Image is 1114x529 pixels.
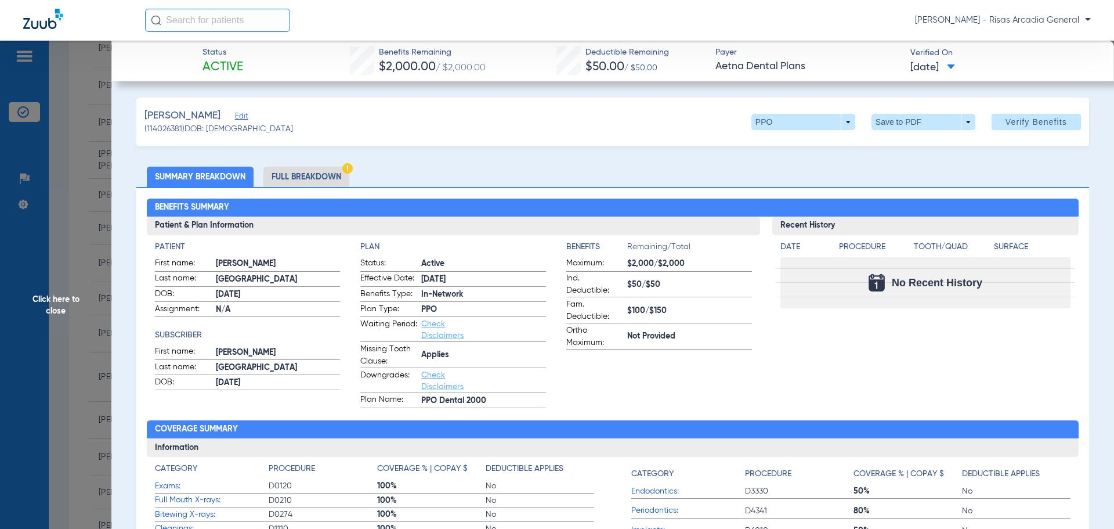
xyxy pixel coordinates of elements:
[892,277,982,289] span: No Recent History
[202,59,243,75] span: Active
[216,258,341,270] span: [PERSON_NAME]
[155,494,269,506] span: Full Mouth X-rays:
[155,463,269,479] app-breakdown-title: Category
[379,61,436,73] span: $2,000.00
[751,114,855,130] button: PPO
[486,495,594,506] span: No
[566,241,627,253] h4: Benefits
[910,60,955,75] span: [DATE]
[360,288,417,302] span: Benefits Type:
[853,468,944,480] h4: Coverage % | Copay $
[377,480,486,492] span: 100%
[772,217,1079,235] h3: Recent History
[585,46,669,59] span: Deductible Remaining
[962,485,1070,497] span: No
[342,163,353,174] img: Hazard
[871,114,975,130] button: Save to PDF
[360,343,417,368] span: Missing Tooth Clause:
[379,46,486,59] span: Benefits Remaining
[269,509,377,520] span: D0274
[377,495,486,506] span: 100%
[155,303,212,317] span: Assignment:
[144,109,220,123] span: [PERSON_NAME]
[486,463,594,479] app-breakdown-title: Deductible Applies
[745,463,853,484] app-breakdown-title: Procedure
[147,420,1079,439] h2: Coverage Summary
[155,272,212,286] span: Last name:
[23,9,63,29] img: Zuub Logo
[360,303,417,317] span: Plan Type:
[1056,473,1114,529] iframe: Chat Widget
[994,241,1070,253] h4: Surface
[992,114,1081,130] button: Verify Benefits
[421,274,546,286] span: [DATE]
[962,463,1070,484] app-breakdown-title: Deductible Applies
[155,257,212,271] span: First name:
[421,320,464,340] a: Check Disclaimers
[360,394,417,408] span: Plan Name:
[914,241,990,253] h4: Tooth/Quad
[627,305,752,317] span: $100/$150
[147,199,1079,217] h2: Benefits Summary
[202,46,243,59] span: Status
[914,241,990,257] app-breakdown-title: Tooth/Quad
[269,495,377,506] span: D0210
[147,438,1079,457] h3: Information
[780,241,829,253] h4: Date
[624,64,657,72] span: / $50.00
[216,274,341,286] span: [GEOGRAPHIC_DATA]
[155,463,197,475] h4: Category
[585,61,624,73] span: $50.00
[377,509,486,520] span: 100%
[155,241,341,253] h4: Patient
[360,257,417,271] span: Status:
[780,241,829,257] app-breakdown-title: Date
[631,468,674,480] h4: Category
[216,304,341,316] span: N/A
[421,289,546,301] span: In-Network
[627,258,752,270] span: $2,000/$2,000
[745,468,791,480] h4: Procedure
[915,15,1091,26] span: [PERSON_NAME] - Risas Arcadia General
[269,463,377,479] app-breakdown-title: Procedure
[360,272,417,286] span: Effective Date:
[1006,117,1067,127] span: Verify Benefits
[631,463,745,484] app-breakdown-title: Category
[155,376,212,390] span: DOB:
[145,9,290,32] input: Search for patients
[486,509,594,520] span: No
[421,304,546,316] span: PPO
[216,362,341,374] span: [GEOGRAPHIC_DATA]
[853,485,962,497] span: 50%
[216,289,341,301] span: [DATE]
[263,167,349,187] li: Full Breakdown
[839,241,910,253] h4: Procedure
[745,485,853,497] span: D3330
[853,463,962,484] app-breakdown-title: Coverage % | Copay $
[869,274,885,292] img: Calendar
[151,15,161,26] img: Search Icon
[144,123,293,135] span: (114026381) DOB: [DEMOGRAPHIC_DATA]
[566,272,623,297] span: Ind. Deductible:
[377,463,468,475] h4: Coverage % | Copay $
[627,330,752,343] span: Not Provided
[269,463,315,475] h4: Procedure
[910,47,1095,59] span: Verified On
[155,361,212,375] span: Last name:
[962,468,1040,480] h4: Deductible Applies
[421,395,546,407] span: PPO Dental 2000
[853,505,962,517] span: 80%
[962,505,1070,517] span: No
[566,257,623,271] span: Maximum:
[147,217,760,235] h3: Patient & Plan Information
[627,241,752,257] span: Remaining/Total
[155,346,212,359] span: First name:
[147,167,254,187] li: Summary Breakdown
[269,480,377,492] span: D0120
[421,258,546,270] span: Active
[155,329,341,341] app-breakdown-title: Subscriber
[566,241,627,257] app-breakdown-title: Benefits
[155,288,212,302] span: DOB:
[627,279,752,291] span: $50/$50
